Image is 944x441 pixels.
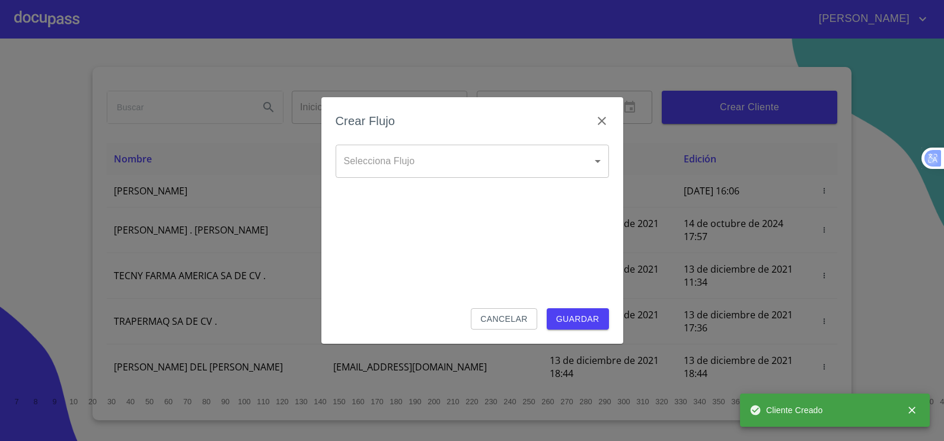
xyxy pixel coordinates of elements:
button: Guardar [547,308,609,330]
div: ​ [336,145,609,178]
button: Cancelar [471,308,537,330]
span: Cliente Creado [750,404,823,416]
button: close [899,397,925,423]
span: Guardar [556,312,599,327]
h6: Crear Flujo [336,111,396,130]
span: Cancelar [480,312,527,327]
